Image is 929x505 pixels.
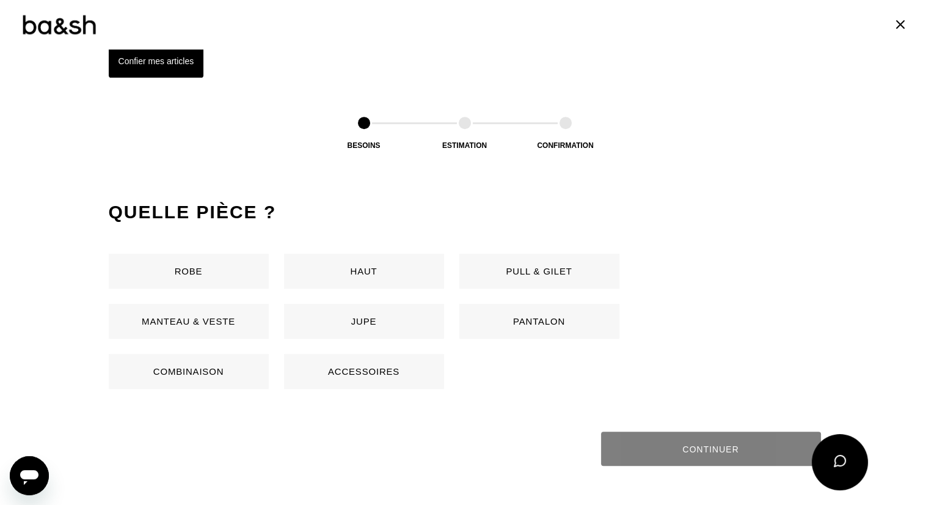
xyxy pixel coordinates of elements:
[284,354,444,389] button: Accessoires
[601,432,821,466] button: Continuer
[284,254,444,289] button: Haut
[303,141,425,150] div: Besoins
[459,254,619,289] button: Pull & gilet
[109,200,821,224] h2: Quelle pièce ?
[109,354,269,389] button: Combinaison
[459,304,619,339] button: Pantalon
[284,304,444,339] button: Jupe
[109,304,269,339] button: Manteau & Veste
[21,13,97,36] img: Logo ba&sh by Tilli
[505,141,627,150] div: Confirmation
[10,456,49,495] iframe: Bouton de lancement de la fenêtre de messagerie
[109,45,204,78] button: Confier mes articles
[404,141,526,150] div: Estimation
[109,254,269,289] button: Robe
